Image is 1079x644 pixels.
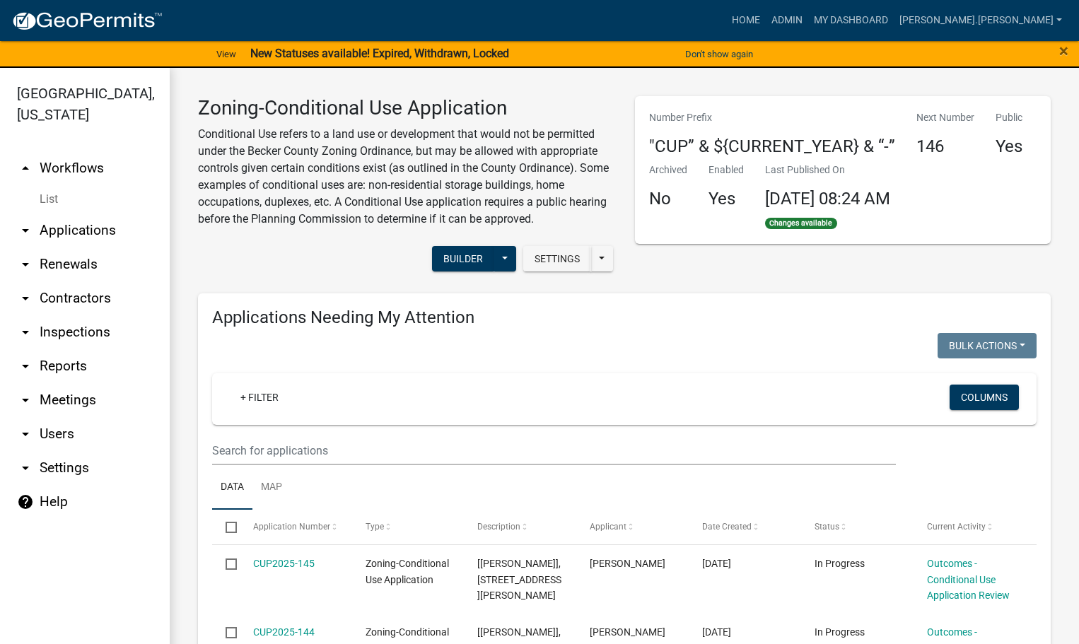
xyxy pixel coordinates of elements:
[996,110,1022,125] p: Public
[702,558,731,569] span: 08/05/2025
[239,510,351,544] datatable-header-cell: Application Number
[477,522,520,532] span: Description
[726,7,766,34] a: Home
[351,510,464,544] datatable-header-cell: Type
[927,558,1010,602] a: Outcomes - Conditional Use Application Review
[17,222,34,239] i: arrow_drop_down
[766,7,808,34] a: Admin
[649,163,687,177] p: Archived
[253,522,330,532] span: Application Number
[17,426,34,443] i: arrow_drop_down
[649,189,687,209] h4: No
[590,558,665,569] span: Denise Geritz
[649,110,895,125] p: Number Prefix
[250,47,509,60] strong: New Statuses available! Expired, Withdrawn, Locked
[212,308,1037,328] h4: Applications Needing My Attention
[680,42,759,66] button: Don't show again
[708,163,744,177] p: Enabled
[17,493,34,510] i: help
[801,510,914,544] datatable-header-cell: Status
[252,465,291,510] a: Map
[253,558,315,569] a: CUP2025-145
[198,126,614,228] p: Conditional Use refers to a land use or development that would not be permitted under the Becker ...
[590,626,665,638] span: Rebecca
[815,522,839,532] span: Status
[765,163,890,177] p: Last Published On
[17,324,34,341] i: arrow_drop_down
[815,558,865,569] span: In Progress
[17,256,34,273] i: arrow_drop_down
[523,246,591,271] button: Settings
[212,465,252,510] a: Data
[689,510,801,544] datatable-header-cell: Date Created
[590,522,626,532] span: Applicant
[212,436,896,465] input: Search for applications
[702,522,752,532] span: Date Created
[765,218,837,229] span: Changes available
[212,510,239,544] datatable-header-cell: Select
[17,290,34,307] i: arrow_drop_down
[702,626,731,638] span: 07/17/2025
[464,510,576,544] datatable-header-cell: Description
[996,136,1022,157] h4: Yes
[576,510,689,544] datatable-header-cell: Applicant
[1059,42,1068,59] button: Close
[432,246,494,271] button: Builder
[366,558,449,585] span: Zoning-Conditional Use Application
[1059,41,1068,61] span: ×
[815,626,865,638] span: In Progress
[708,189,744,209] h4: Yes
[950,385,1019,410] button: Columns
[17,459,34,476] i: arrow_drop_down
[229,385,290,410] a: + Filter
[477,558,561,602] span: [Nicole Bradbury], CUP2025-145, , DENISE GERITZ, 40335 LITTLE TOAD RD
[938,333,1037,358] button: Bulk Actions
[916,110,974,125] p: Next Number
[17,160,34,177] i: arrow_drop_up
[927,522,986,532] span: Current Activity
[894,7,1068,34] a: [PERSON_NAME].[PERSON_NAME]
[808,7,894,34] a: My Dashboard
[17,358,34,375] i: arrow_drop_down
[914,510,1026,544] datatable-header-cell: Current Activity
[253,626,315,638] a: CUP2025-144
[765,189,890,209] span: [DATE] 08:24 AM
[17,392,34,409] i: arrow_drop_down
[211,42,242,66] a: View
[366,522,384,532] span: Type
[916,136,974,157] h4: 146
[198,96,614,120] h3: Zoning-Conditional Use Application
[649,136,895,157] h4: "CUP” & ${CURRENT_YEAR} & “-”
